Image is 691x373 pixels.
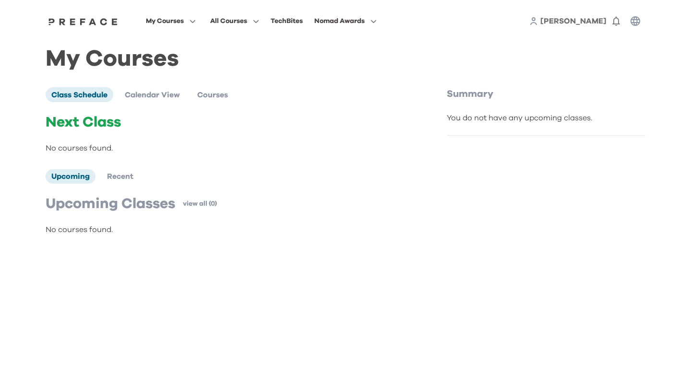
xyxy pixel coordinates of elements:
span: Upcoming [51,173,90,180]
p: Upcoming Classes [46,195,175,212]
span: [PERSON_NAME] [540,17,607,25]
span: Courses [197,91,228,99]
a: Preface Logo [46,17,120,25]
span: Recent [107,173,133,180]
div: You do not have any upcoming classes. [447,112,645,124]
div: TechBites [271,15,303,27]
p: No courses found. [46,142,406,154]
span: Calendar View [125,91,180,99]
a: view all (0) [183,199,217,209]
p: Next Class [46,114,406,131]
span: Class Schedule [51,91,107,99]
button: All Courses [207,15,262,27]
span: Nomad Awards [314,15,365,27]
span: All Courses [210,15,247,27]
button: Nomad Awards [311,15,380,27]
h1: My Courses [46,54,645,64]
button: My Courses [143,15,199,27]
img: Preface Logo [46,18,120,25]
a: [PERSON_NAME] [540,15,607,27]
p: Summary [447,87,645,101]
span: My Courses [146,15,184,27]
p: No courses found. [46,224,406,235]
